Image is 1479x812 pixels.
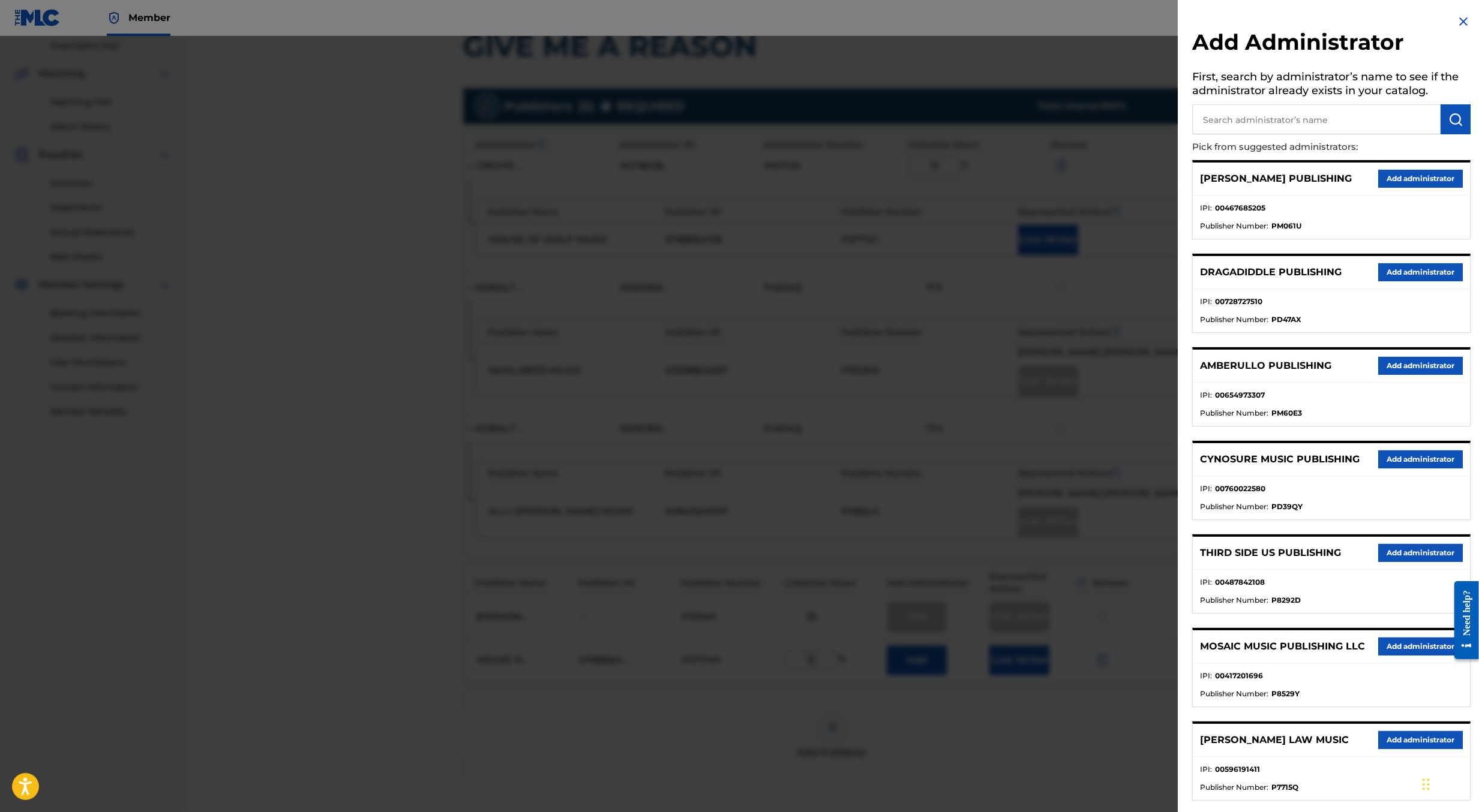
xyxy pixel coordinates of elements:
strong: 00654973307 [1215,390,1265,401]
h2: Add Administrator [1192,29,1471,59]
iframe: Resource Center [1445,572,1479,669]
button: Add administrator [1378,170,1463,188]
strong: 00760022580 [1215,483,1265,494]
strong: 00417201696 [1215,670,1263,681]
button: Add administrator [1378,731,1463,749]
button: Add administrator [1378,263,1463,281]
span: Member [128,11,170,25]
div: Drag [1423,766,1430,802]
span: Publisher Number : [1200,782,1268,793]
button: Add administrator [1378,357,1463,375]
button: Add administrator [1378,544,1463,562]
span: Publisher Number : [1200,501,1268,512]
strong: 00467685205 [1215,203,1265,213]
span: Publisher Number : [1200,408,1268,419]
img: Top Rightsholder [107,11,121,25]
strong: PD39QY [1271,501,1303,512]
span: IPI : [1200,577,1212,588]
span: IPI : [1200,483,1212,494]
button: Add administrator [1378,637,1463,655]
p: THIRD SIDE US PUBLISHING [1200,546,1341,560]
strong: P8292D [1271,595,1301,606]
p: [PERSON_NAME] LAW MUSIC [1200,733,1349,747]
span: Publisher Number : [1200,221,1268,231]
strong: PD47AX [1271,314,1301,325]
strong: PM60E3 [1271,408,1302,419]
strong: 00487842108 [1215,577,1265,588]
span: Publisher Number : [1200,595,1268,606]
span: IPI : [1200,390,1212,401]
p: AMBERULLO PUBLISHING [1200,359,1331,373]
button: Add administrator [1378,450,1463,468]
span: Publisher Number : [1200,314,1268,325]
span: IPI : [1200,670,1212,681]
span: IPI : [1200,203,1212,213]
p: [PERSON_NAME] PUBLISHING [1200,172,1352,186]
strong: 00728727510 [1215,296,1262,307]
p: MOSAIC MUSIC PUBLISHING LLC [1200,639,1365,654]
span: IPI : [1200,764,1212,775]
strong: P8529Y [1271,688,1300,699]
img: Search Works [1448,112,1463,127]
h5: First, search by administrator’s name to see if the administrator already exists in your catalog. [1192,67,1471,104]
strong: P7715Q [1271,782,1298,793]
p: DRAGADIDDLE PUBLISHING [1200,265,1342,279]
p: Pick from suggested administrators: [1192,134,1402,160]
input: Search administrator’s name [1192,104,1441,134]
span: Publisher Number : [1200,688,1268,699]
img: MLC Logo [14,9,61,26]
strong: 00596191411 [1215,764,1260,775]
strong: PM061U [1271,221,1301,231]
iframe: Chat Widget [1419,754,1479,812]
span: IPI : [1200,296,1212,307]
p: CYNOSURE MUSIC PUBLISHING [1200,452,1360,467]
